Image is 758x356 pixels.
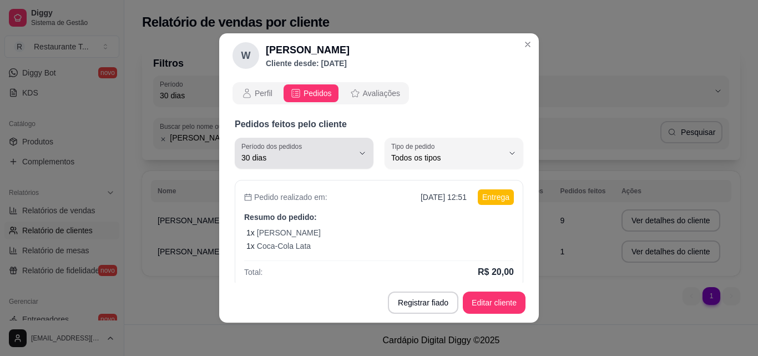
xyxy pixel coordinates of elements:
[391,142,438,151] label: Tipo de pedido
[478,265,514,279] p: R$ 20,00
[241,152,353,163] span: 30 dias
[246,227,255,238] p: 1 x
[233,82,525,104] div: opções
[244,212,514,223] p: Resumo do pedido:
[235,118,523,131] p: Pedidos feitos pelo cliente
[478,189,514,205] p: Entrega
[363,88,400,99] span: Avaliações
[266,58,350,69] p: Cliente desde: [DATE]
[233,82,409,104] div: opções
[519,36,537,53] button: Close
[391,152,503,163] span: Todos os tipos
[235,138,373,169] button: Período dos pedidos30 dias
[255,88,272,99] span: Perfil
[257,227,321,238] p: [PERSON_NAME]
[385,138,523,169] button: Tipo de pedidoTodos os tipos
[233,42,259,69] div: W
[388,292,458,314] button: Registrar fiado
[244,193,252,201] span: calendar
[244,267,262,278] p: Total:
[257,240,311,252] p: Coca-Cola Lata
[421,192,467,203] p: [DATE] 12:51
[241,142,306,151] label: Período dos pedidos
[246,240,255,252] p: 1 x
[244,192,327,203] p: Pedido realizado em:
[463,292,525,314] button: Editar cliente
[304,88,332,99] span: Pedidos
[266,42,350,58] h2: [PERSON_NAME]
